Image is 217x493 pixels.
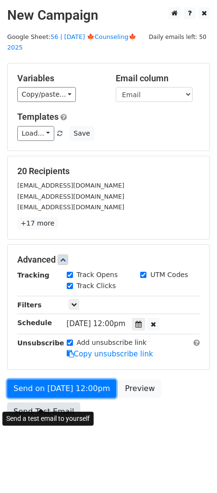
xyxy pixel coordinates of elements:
h2: New Campaign [7,7,210,24]
strong: Tracking [17,271,49,279]
strong: Unsubscribe [17,339,64,347]
a: +17 more [17,217,58,229]
span: Daily emails left: 50 [145,32,210,42]
strong: Schedule [17,319,52,327]
strong: Filters [17,301,42,309]
button: Save [69,126,94,141]
h5: Variables [17,73,101,84]
h5: Advanced [17,254,200,265]
small: Google Sheet: [7,33,136,51]
a: Preview [119,379,161,398]
a: Copy/paste... [17,87,76,102]
span: [DATE] 12:00pm [67,319,126,328]
h5: 20 Recipients [17,166,200,177]
div: Send a test email to yourself [2,412,94,426]
a: Send on [DATE] 12:00pm [7,379,116,398]
a: Templates [17,112,59,122]
h5: Email column [116,73,200,84]
small: [EMAIL_ADDRESS][DOMAIN_NAME] [17,193,124,200]
small: [EMAIL_ADDRESS][DOMAIN_NAME] [17,203,124,211]
small: [EMAIL_ADDRESS][DOMAIN_NAME] [17,182,124,189]
a: 56 | [DATE] 🍁Counseling🍁 2025 [7,33,136,51]
iframe: Chat Widget [169,447,217,493]
label: Track Opens [77,270,118,280]
label: Track Clicks [77,281,116,291]
label: Add unsubscribe link [77,338,147,348]
label: UTM Codes [150,270,188,280]
a: Daily emails left: 50 [145,33,210,40]
a: Copy unsubscribe link [67,350,153,358]
a: Load... [17,126,54,141]
a: Send Test Email [7,403,80,421]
